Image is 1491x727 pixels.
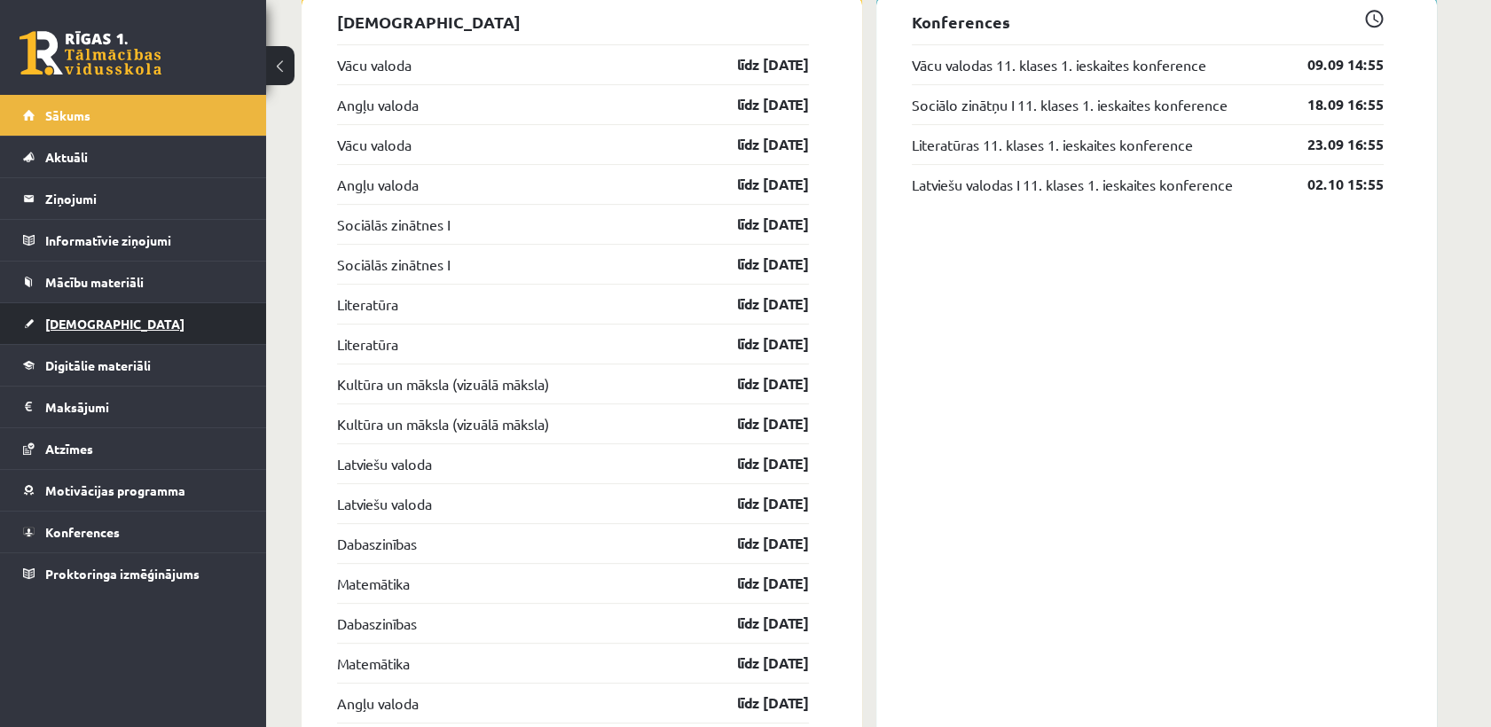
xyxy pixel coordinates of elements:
a: līdz [DATE] [706,174,809,195]
legend: Informatīvie ziņojumi [45,220,244,261]
a: līdz [DATE] [706,613,809,634]
a: līdz [DATE] [706,333,809,355]
a: Latviešu valoda [337,493,432,514]
a: līdz [DATE] [706,493,809,514]
a: Digitālie materiāli [23,345,244,386]
a: Kultūra un māksla (vizuālā māksla) [337,373,549,395]
a: Kultūra un māksla (vizuālā māksla) [337,413,549,434]
a: Motivācijas programma [23,470,244,511]
a: Vācu valoda [337,134,412,155]
a: līdz [DATE] [706,413,809,434]
span: Konferences [45,524,120,540]
span: Digitālie materiāli [45,357,151,373]
span: Aktuāli [45,149,88,165]
a: Konferences [23,512,244,552]
a: Dabaszinības [337,533,417,554]
a: Sociālās zinātnes I [337,254,450,275]
a: līdz [DATE] [706,214,809,235]
a: līdz [DATE] [706,453,809,474]
a: 02.10 15:55 [1281,174,1384,195]
a: Ziņojumi [23,178,244,219]
a: Maksājumi [23,387,244,427]
a: Vācu valoda [337,54,412,75]
span: Mācību materiāli [45,274,144,290]
a: Angļu valoda [337,174,419,195]
a: Literatūra [337,333,398,355]
a: līdz [DATE] [706,692,809,714]
a: līdz [DATE] [706,94,809,115]
a: līdz [DATE] [706,54,809,75]
a: Matemātika [337,653,410,674]
a: līdz [DATE] [706,573,809,594]
a: Vācu valodas 11. klases 1. ieskaites konference [912,54,1206,75]
span: Atzīmes [45,441,93,457]
a: līdz [DATE] [706,533,809,554]
a: Informatīvie ziņojumi [23,220,244,261]
a: Dabaszinības [337,613,417,634]
a: 09.09 14:55 [1281,54,1384,75]
a: 18.09 16:55 [1281,94,1384,115]
a: Sociālās zinātnes I [337,214,450,235]
a: Atzīmes [23,428,244,469]
a: [DEMOGRAPHIC_DATA] [23,303,244,344]
a: līdz [DATE] [706,134,809,155]
a: Matemātika [337,573,410,594]
a: līdz [DATE] [706,373,809,395]
a: Sociālo zinātņu I 11. klases 1. ieskaites konference [912,94,1228,115]
a: Aktuāli [23,137,244,177]
legend: Maksājumi [45,387,244,427]
span: [DEMOGRAPHIC_DATA] [45,316,184,332]
a: Angļu valoda [337,692,419,714]
a: Rīgas 1. Tālmācības vidusskola [20,31,161,75]
a: līdz [DATE] [706,653,809,674]
a: 23.09 16:55 [1281,134,1384,155]
span: Motivācijas programma [45,482,185,498]
a: Sākums [23,95,244,136]
span: Proktoringa izmēģinājums [45,566,200,582]
a: līdz [DATE] [706,254,809,275]
legend: Ziņojumi [45,178,244,219]
a: Proktoringa izmēģinājums [23,553,244,594]
a: Angļu valoda [337,94,419,115]
a: Literatūras 11. klases 1. ieskaites konference [912,134,1193,155]
span: Sākums [45,107,90,123]
p: [DEMOGRAPHIC_DATA] [337,10,809,34]
a: līdz [DATE] [706,293,809,315]
a: Latviešu valoda [337,453,432,474]
a: Mācību materiāli [23,262,244,302]
p: Konferences [912,10,1384,34]
a: Literatūra [337,293,398,315]
a: Latviešu valodas I 11. klases 1. ieskaites konference [912,174,1233,195]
